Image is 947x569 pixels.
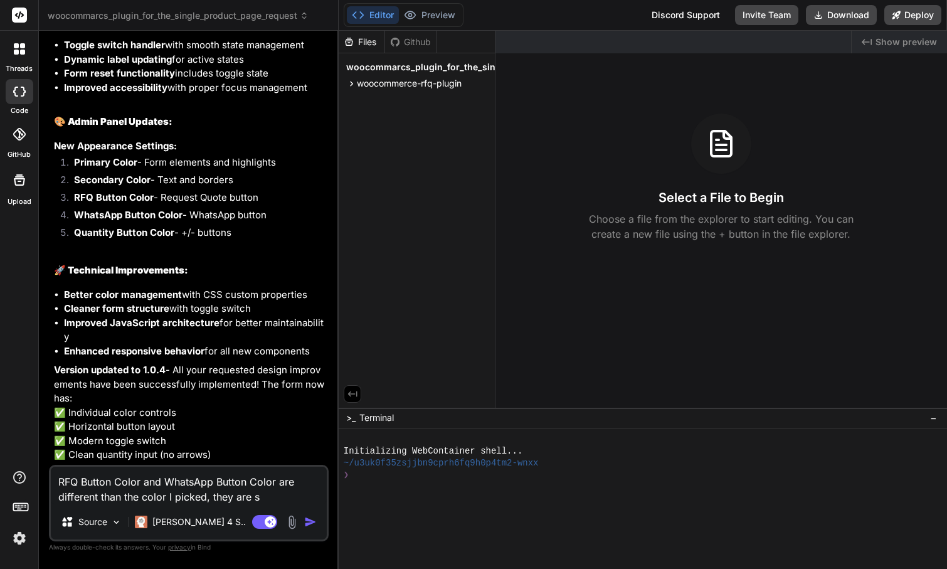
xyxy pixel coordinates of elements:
li: with toggle switch [64,302,326,316]
span: woocommarcs_plugin_for_the_single_product_page_request [48,9,309,22]
textarea: RFQ Button Color and WhatsApp Button Color are different than the color I picked, they are [51,467,327,504]
li: with smooth state management [64,38,326,53]
li: for better maintainability [64,316,326,344]
li: - Form elements and highlights [64,156,326,173]
li: - WhatsApp button [64,208,326,226]
span: Terminal [359,412,394,424]
span: >_ [346,412,356,424]
p: [PERSON_NAME] 4 S.. [152,516,246,528]
span: woocommarcs_plugin_for_the_single_product_page_request [346,61,611,73]
div: Github [385,36,436,48]
strong: Enhanced responsive behavior [64,345,204,357]
button: Preview [399,6,460,24]
button: Download [806,5,877,25]
span: woocommerce-rfq-plugin [357,77,462,90]
p: - All your requested design improvements have been successfully implemented! The form now has: ✅ ... [54,363,326,462]
span: ~/u3uk0f35zsjjbn9cprh6fq9h0p4tm2-wnxx [344,457,539,469]
span: privacy [168,543,191,551]
button: − [928,408,939,428]
h3: Select a File to Begin [659,189,784,206]
li: for all new components [64,344,326,359]
span: Show preview [876,36,937,48]
img: icon [304,516,317,528]
p: Source [78,516,107,528]
li: - Text and borders [64,173,326,191]
li: - +/- buttons [64,226,326,243]
strong: Version updated to 1.0.4 [54,364,166,376]
button: Deploy [884,5,941,25]
div: Files [339,36,384,48]
strong: Form reset functionality [64,67,175,79]
strong: RFQ Button Color [74,191,154,203]
img: Claude 4 Sonnet [135,516,147,528]
strong: 🎨 Admin Panel Updates: [54,115,172,127]
div: Discord Support [644,5,727,25]
li: - Request Quote button [64,191,326,208]
img: Pick Models [111,517,122,528]
img: settings [9,528,30,549]
span: − [930,412,937,424]
span: ❯ [344,469,349,481]
strong: WhatsApp Button Color [74,209,183,221]
button: Invite Team [735,5,798,25]
li: with proper focus management [64,81,326,95]
label: threads [6,63,33,74]
label: Upload [8,196,31,207]
span: Initializing WebContainer shell... [344,445,522,457]
strong: Secondary Color [74,174,151,186]
strong: Improved JavaScript architecture [64,317,220,329]
strong: Dynamic label updating [64,53,172,65]
label: code [11,105,28,116]
li: with CSS custom properties [64,288,326,302]
li: for active states [64,53,326,67]
p: Choose a file from the explorer to start editing. You can create a new file using the + button in... [581,211,862,242]
strong: Primary Color [74,156,137,168]
strong: New Appearance Settings: [54,140,177,152]
button: Editor [347,6,399,24]
strong: Cleaner form structure [64,302,169,314]
img: attachment [285,515,299,529]
strong: Toggle switch handler [64,39,165,51]
strong: Better color management [64,289,182,300]
strong: Quantity Button Color [74,226,174,238]
strong: 🚀 Technical Improvements: [54,264,188,276]
p: Always double-check its answers. Your in Bind [49,541,329,553]
li: includes toggle state [64,66,326,81]
label: GitHub [8,149,31,160]
strong: Improved accessibility [64,82,167,93]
